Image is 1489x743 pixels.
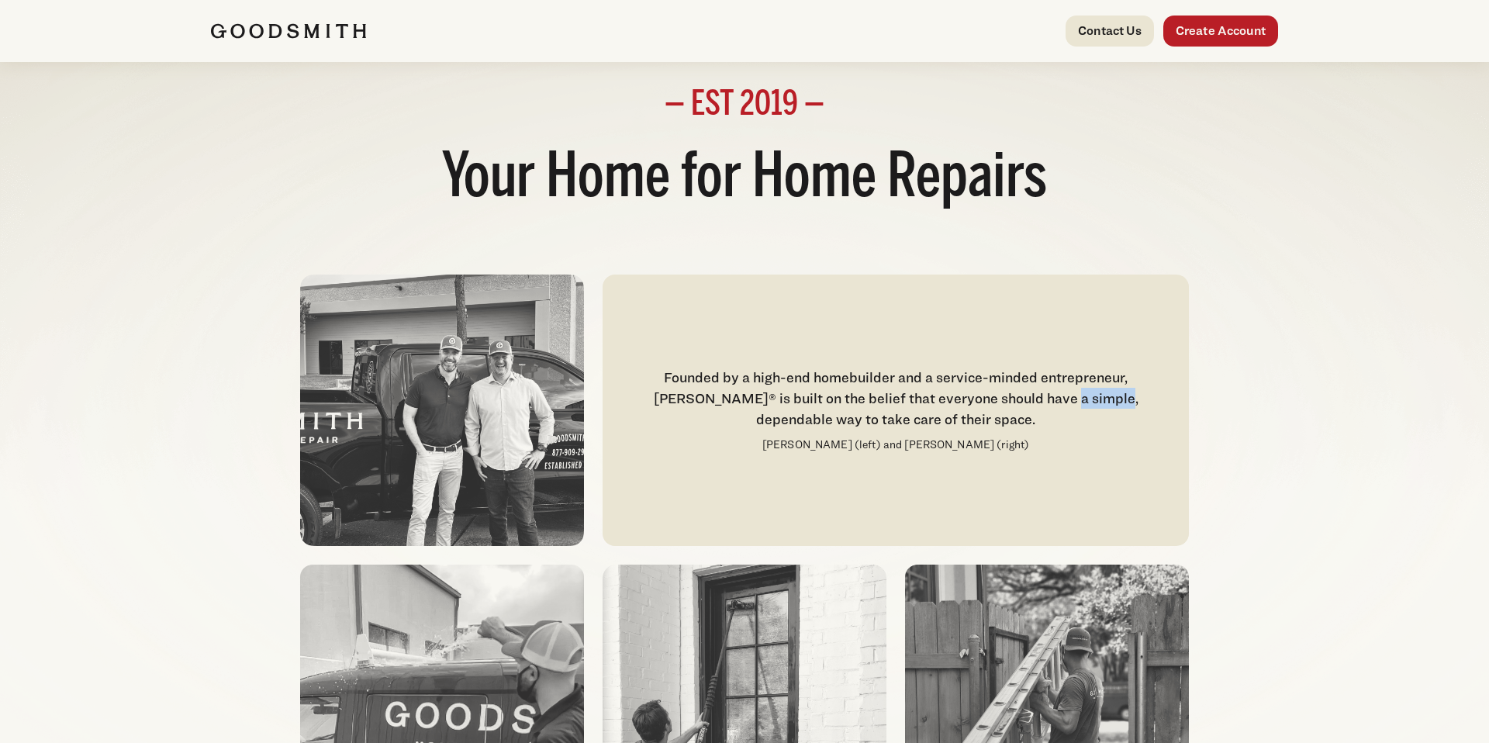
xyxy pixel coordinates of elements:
img: Goodsmith [211,23,366,39]
h1: Your Home for Home Repairs [211,141,1278,219]
h2: — EST 2019 — [211,88,1278,123]
div: Founded by a high-end homebuilder and a service-minded entrepreneur, [PERSON_NAME]® is built on t... [621,367,1170,430]
a: Create Account [1163,16,1278,47]
a: Contact Us [1066,16,1154,47]
p: [PERSON_NAME] (left) and [PERSON_NAME] (right) [762,436,1029,454]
